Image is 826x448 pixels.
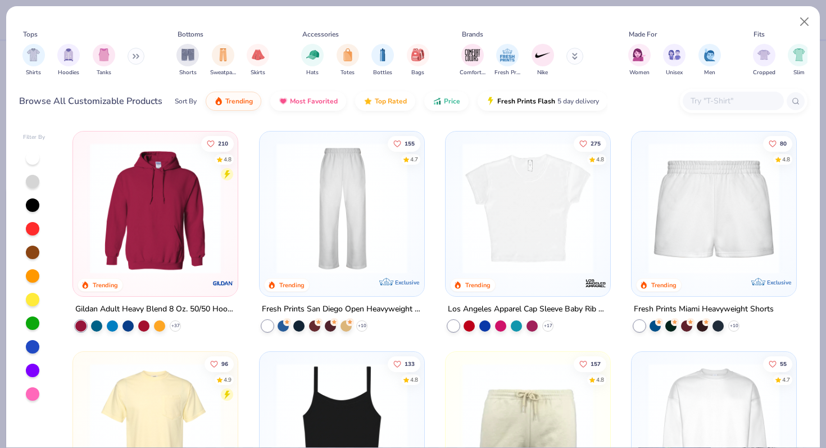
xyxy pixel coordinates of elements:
div: 4.7 [410,155,417,164]
div: filter for Nike [532,44,554,77]
span: Fresh Prints Flash [497,97,555,106]
span: 275 [591,141,601,146]
div: filter for Totes [337,44,359,77]
img: Cropped Image [757,48,770,61]
button: filter button [176,44,199,77]
button: Like [201,135,234,151]
div: filter for Hoodies [57,44,80,77]
span: Hats [306,69,319,77]
img: Tanks Image [98,48,110,61]
div: 4.8 [782,155,790,164]
button: Like [763,135,792,151]
div: 4.8 [410,375,417,384]
button: filter button [788,44,810,77]
span: Trending [225,97,253,106]
div: Sort By [175,96,197,106]
img: Hoodies Image [62,48,75,61]
div: filter for Comfort Colors [460,44,485,77]
span: Women [629,69,650,77]
div: filter for Cropped [753,44,775,77]
span: Cropped [753,69,775,77]
button: Fresh Prints Flash5 day delivery [478,92,607,111]
button: filter button [698,44,721,77]
div: Brands [462,29,483,39]
div: Gildan Adult Heavy Blend 8 Oz. 50/50 Hooded Sweatshirt [75,302,235,316]
div: Tops [23,29,38,39]
span: Shirts [26,69,41,77]
span: + 37 [171,323,180,329]
img: Slim Image [793,48,805,61]
button: Trending [206,92,261,111]
span: Nike [537,69,548,77]
span: 155 [404,141,414,146]
div: Made For [629,29,657,39]
div: filter for Sweatpants [210,44,236,77]
button: Like [763,356,792,372]
img: Comfort Colors Image [464,47,481,64]
span: Shorts [179,69,197,77]
span: Top Rated [375,97,407,106]
div: filter for Tanks [93,44,115,77]
span: Tanks [97,69,111,77]
img: af8dff09-eddf-408b-b5dc-51145765dcf2 [643,142,785,273]
span: Exclusive [395,279,419,286]
span: + 17 [543,323,552,329]
div: filter for Bottles [371,44,394,77]
div: filter for Hats [301,44,324,77]
div: filter for Men [698,44,721,77]
span: Exclusive [767,279,791,286]
span: + 10 [357,323,366,329]
div: 4.8 [596,375,604,384]
img: f2b333be-1c19-4d0f-b003-dae84be201f4 [599,142,741,273]
img: Los Angeles Apparel logo [584,272,607,295]
span: Slim [793,69,805,77]
div: Filter By [23,133,46,142]
button: filter button [371,44,394,77]
img: Gildan logo [212,272,235,295]
button: filter button [753,44,775,77]
span: 210 [218,141,228,146]
div: Fresh Prints San Diego Open Heavyweight Sweatpants [262,302,422,316]
span: Most Favorited [290,97,338,106]
input: Try "T-Shirt" [689,94,776,107]
span: Totes [341,69,355,77]
div: filter for Skirts [247,44,269,77]
button: filter button [247,44,269,77]
span: Bags [411,69,424,77]
button: filter button [494,44,520,77]
img: Men Image [704,48,716,61]
button: Like [387,356,420,372]
span: Bottles [373,69,392,77]
button: filter button [663,44,686,77]
button: filter button [337,44,359,77]
div: Bottoms [178,29,203,39]
button: Top Rated [355,92,415,111]
button: Like [574,356,606,372]
img: Bottles Image [376,48,389,61]
span: 80 [780,141,787,146]
img: df5250ff-6f61-4206-a12c-24931b20f13c [271,142,413,273]
span: Sweatpants [210,69,236,77]
div: Fresh Prints Miami Heavyweight Shorts [634,302,774,316]
button: Close [794,11,815,33]
button: filter button [301,44,324,77]
div: 4.8 [596,155,604,164]
button: filter button [628,44,651,77]
img: flash.gif [486,97,495,106]
button: filter button [407,44,429,77]
button: filter button [210,44,236,77]
span: 96 [221,361,228,366]
button: filter button [532,44,554,77]
span: 157 [591,361,601,366]
img: trending.gif [214,97,223,106]
button: Like [205,356,234,372]
div: filter for Unisex [663,44,686,77]
img: Unisex Image [668,48,681,61]
button: filter button [460,44,485,77]
span: Unisex [666,69,683,77]
div: 4.8 [224,155,232,164]
span: Price [444,97,460,106]
img: b0603986-75a5-419a-97bc-283c66fe3a23 [457,142,599,273]
img: Nike Image [534,47,551,64]
img: cab69ba6-afd8-400d-8e2e-70f011a551d3 [413,142,555,273]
